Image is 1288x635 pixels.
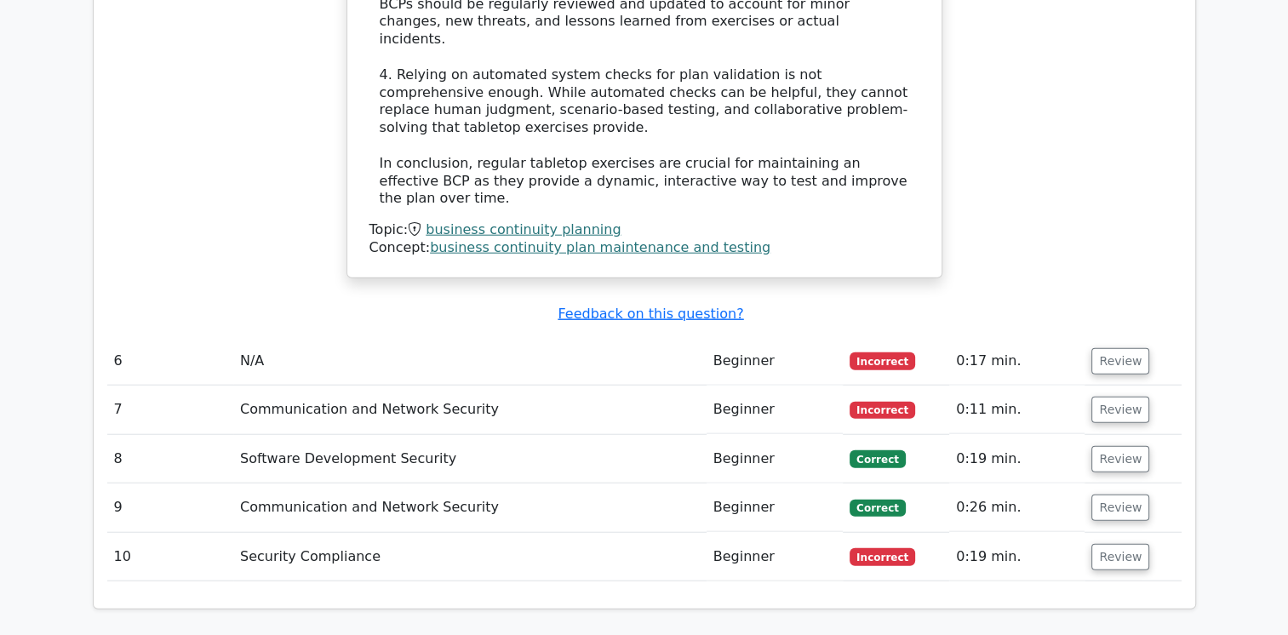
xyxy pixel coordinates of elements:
a: Feedback on this question? [558,306,743,322]
button: Review [1091,397,1149,423]
td: Beginner [707,337,844,386]
td: Beginner [707,533,844,581]
span: Incorrect [850,548,915,565]
button: Review [1091,495,1149,521]
button: Review [1091,544,1149,570]
td: Communication and Network Security [233,483,707,532]
td: 0:19 min. [949,435,1085,483]
button: Review [1091,348,1149,375]
td: 10 [107,533,233,581]
button: Review [1091,446,1149,472]
td: Beginner [707,435,844,483]
span: Incorrect [850,352,915,369]
a: business continuity planning [426,221,621,237]
span: Correct [850,500,905,517]
span: Incorrect [850,402,915,419]
td: 6 [107,337,233,386]
td: 0:17 min. [949,337,1085,386]
td: Software Development Security [233,435,707,483]
td: Communication and Network Security [233,386,707,434]
span: Correct [850,450,905,467]
td: Security Compliance [233,533,707,581]
a: business continuity plan maintenance and testing [430,239,770,255]
td: Beginner [707,386,844,434]
td: Beginner [707,483,844,532]
td: N/A [233,337,707,386]
div: Concept: [369,239,919,257]
div: Topic: [369,221,919,239]
td: 0:11 min. [949,386,1085,434]
td: 0:26 min. [949,483,1085,532]
td: 9 [107,483,233,532]
td: 7 [107,386,233,434]
td: 0:19 min. [949,533,1085,581]
td: 8 [107,435,233,483]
